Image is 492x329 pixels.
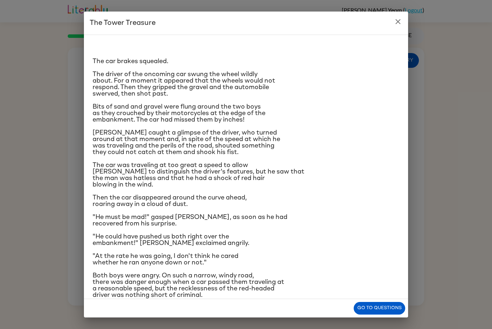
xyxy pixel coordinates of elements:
span: Both boys were angry. On such a narrow, windy road, there was danger enough when a car passed the... [93,272,284,298]
span: "At the rate he was going, I don't think he cared whether he ran anyone down or not." [93,253,238,266]
span: Bits of sand and gravel were flung around the two boys as they crouched by their motorcycles at t... [93,104,265,123]
h2: The Tower Treasure [84,12,408,35]
span: The driver of the oncoming car swung the wheel wildly about. For a moment it appeared that the wh... [93,71,275,97]
button: close [391,14,405,29]
span: "He must be mad!" gasped [PERSON_NAME], as soon as he had recovered from his surprise. [93,214,287,227]
span: [PERSON_NAME] caught a glimpse of the driver, who turned around at that moment and, in spite of t... [93,130,280,155]
span: The car was traveling at too great a speed to allow [PERSON_NAME] to distinguish the driver's fea... [93,162,304,188]
span: "He could have pushed us both right over the embankment!" [PERSON_NAME] exclaimed angrily. [93,233,249,246]
span: The car brakes squealed. [93,58,168,65]
button: Go to questions [354,302,405,315]
span: Then the car disappeared around the curve ahead, roaring away in a cloud of dust. [93,194,247,207]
